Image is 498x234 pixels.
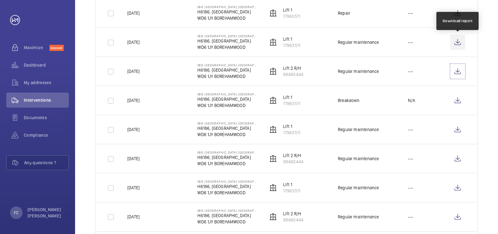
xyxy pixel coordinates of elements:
[197,102,257,109] p: WD6 1JY BOREHAMWOOD
[197,150,257,154] p: IBIS [GEOGRAPHIC_DATA] [GEOGRAPHIC_DATA]
[283,159,303,165] p: 99460444
[28,206,65,219] p: [PERSON_NAME] [PERSON_NAME]
[338,185,379,191] div: Regular maintenance
[197,5,257,9] p: IBIS [GEOGRAPHIC_DATA] [GEOGRAPHIC_DATA]
[197,154,257,160] p: H6186, [GEOGRAPHIC_DATA]
[127,97,140,104] p: [DATE]
[197,92,257,96] p: IBIS [GEOGRAPHIC_DATA] [GEOGRAPHIC_DATA]
[338,97,360,104] div: Breakdown
[269,155,277,162] img: elevator.svg
[283,65,303,71] p: Lift 2 R/H
[197,209,257,212] p: IBIS [GEOGRAPHIC_DATA] [GEOGRAPHIC_DATA]
[197,38,257,44] p: H6186, [GEOGRAPHIC_DATA]
[14,210,18,216] p: FC
[283,13,300,19] p: 17963511
[269,184,277,191] img: elevator.svg
[24,97,69,103] span: Interventions
[197,9,257,15] p: H6186, [GEOGRAPHIC_DATA]
[197,183,257,190] p: H6186, [GEOGRAPHIC_DATA]
[269,213,277,221] img: elevator.svg
[127,39,140,45] p: [DATE]
[283,94,300,100] p: Lift 1
[283,42,300,48] p: 17963511
[283,217,303,223] p: 99460444
[127,126,140,133] p: [DATE]
[197,44,257,50] p: WD6 1JY BOREHAMWOOD
[338,10,350,16] div: Repair
[197,190,257,196] p: WD6 1JY BOREHAMWOOD
[197,96,257,102] p: H6186, [GEOGRAPHIC_DATA]
[24,160,69,166] span: Any questions ?
[408,10,413,16] p: ---
[24,62,69,68] span: Dashboard
[338,39,379,45] div: Regular maintenance
[283,152,303,159] p: Lift 2 R/H
[408,68,413,74] p: ---
[338,68,379,74] div: Regular maintenance
[24,79,69,86] span: My addresses
[197,125,257,131] p: H6186, [GEOGRAPHIC_DATA]
[197,160,257,167] p: WD6 1JY BOREHAMWOOD
[408,97,415,104] p: N/A
[49,45,64,51] span: Discover
[24,44,49,51] span: Maximize
[127,155,140,162] p: [DATE]
[24,114,69,121] span: Documents
[283,181,300,188] p: Lift 1
[408,214,413,220] p: ---
[127,68,140,74] p: [DATE]
[408,39,413,45] p: ---
[127,185,140,191] p: [DATE]
[408,155,413,162] p: ---
[408,185,413,191] p: ---
[283,100,300,107] p: 17963511
[197,63,257,67] p: IBIS [GEOGRAPHIC_DATA] [GEOGRAPHIC_DATA]
[338,214,379,220] div: Regular maintenance
[269,38,277,46] img: elevator.svg
[197,219,257,225] p: WD6 1JY BOREHAMWOOD
[338,126,379,133] div: Regular maintenance
[283,188,300,194] p: 17963511
[283,130,300,136] p: 17963511
[408,126,413,133] p: ---
[197,15,257,21] p: WD6 1JY BOREHAMWOOD
[443,18,473,24] div: Download report
[283,71,303,78] p: 99460444
[197,131,257,138] p: WD6 1JY BOREHAMWOOD
[127,10,140,16] p: [DATE]
[197,34,257,38] p: IBIS [GEOGRAPHIC_DATA] [GEOGRAPHIC_DATA]
[197,180,257,183] p: IBIS [GEOGRAPHIC_DATA] [GEOGRAPHIC_DATA]
[283,36,300,42] p: Lift 1
[283,123,300,130] p: Lift 1
[283,211,303,217] p: Lift 2 R/H
[283,7,300,13] p: Lift 1
[269,9,277,17] img: elevator.svg
[269,126,277,133] img: elevator.svg
[197,73,257,79] p: WD6 1JY BOREHAMWOOD
[269,68,277,75] img: elevator.svg
[338,155,379,162] div: Regular maintenance
[197,121,257,125] p: IBIS [GEOGRAPHIC_DATA] [GEOGRAPHIC_DATA]
[197,212,257,219] p: H6186, [GEOGRAPHIC_DATA]
[197,67,257,73] p: H6186, [GEOGRAPHIC_DATA]
[269,97,277,104] img: elevator.svg
[127,214,140,220] p: [DATE]
[24,132,69,138] span: Compliance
